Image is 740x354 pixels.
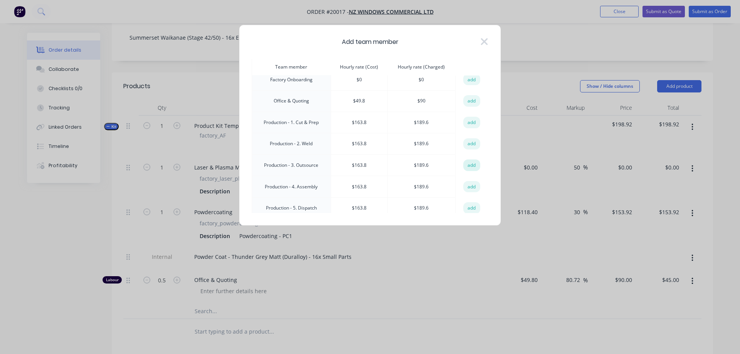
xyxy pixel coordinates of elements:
[387,197,455,219] td: $ 189.6
[252,176,331,198] td: Production - 4. Assembly
[387,154,455,176] td: $ 189.6
[331,154,387,176] td: $ 163.8
[463,202,480,214] button: add
[331,69,387,91] td: $ 0
[463,95,480,107] button: add
[387,112,455,133] td: $ 189.6
[331,197,387,219] td: $ 163.8
[463,117,480,128] button: add
[252,133,331,155] td: Production - 2. Weld
[331,90,387,112] td: $ 49.8
[387,59,455,75] th: Hourly rate (Charged)
[252,90,331,112] td: Office & Quoting
[455,59,488,75] th: action
[252,112,331,133] td: Production - 1. Cut & Prep
[463,181,480,193] button: add
[342,37,399,47] span: Add team member
[331,133,387,155] td: $ 163.8
[387,176,455,198] td: $ 189.6
[252,59,331,75] th: Team member
[387,90,455,112] td: $ 90
[387,69,455,91] td: $ 0
[252,69,331,91] td: Factory Onboarding
[331,112,387,133] td: $ 163.8
[252,197,331,219] td: Production - 5. Dispatch
[252,154,331,176] td: Production - 3. Outsource
[463,74,480,86] button: add
[331,176,387,198] td: $ 163.8
[463,138,480,150] button: add
[387,133,455,155] td: $ 189.6
[463,159,480,171] button: add
[331,59,387,75] th: Hourly rate (Cost)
